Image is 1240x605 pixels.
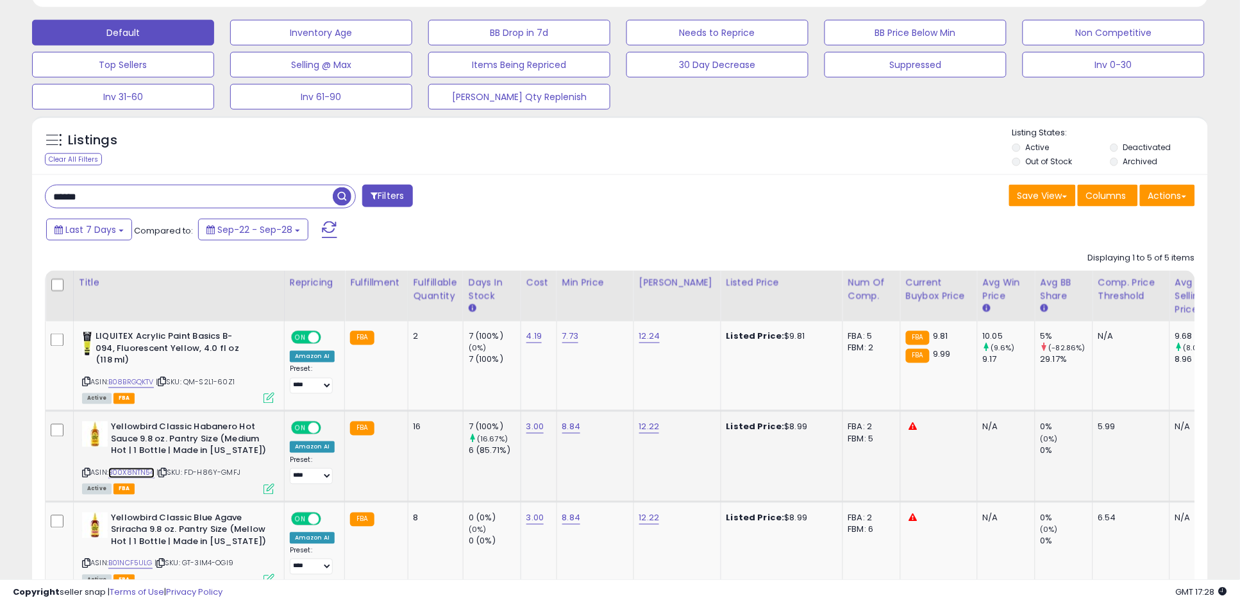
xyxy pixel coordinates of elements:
span: OFF [319,513,340,524]
div: 8.96 [1175,354,1227,366]
b: Yellowbird Classic Habanero Hot Sauce 9.8 oz. Pantry Size (Medium Hot | 1 Bottle | Made in [US_ST... [111,422,267,461]
label: Out of Stock [1026,156,1073,167]
div: FBA: 2 [848,422,891,433]
div: 9.17 [983,354,1035,366]
div: 8 [414,513,453,524]
small: Avg Win Price. [983,303,991,314]
span: | SKU: QM-S2L1-60Z1 [156,377,235,388]
a: Privacy Policy [166,586,222,598]
span: All listings currently available for purchase on Amazon [82,484,112,495]
div: 7 (100%) [469,422,521,433]
a: 7.73 [562,330,579,343]
a: 12.22 [639,512,660,525]
b: Listed Price: [726,421,785,433]
small: (16.67%) [477,434,508,445]
div: $8.99 [726,513,833,524]
button: Inv 0-30 [1023,52,1205,78]
button: Needs to Reprice [626,20,809,46]
div: FBA: 5 [848,331,891,343]
div: FBM: 2 [848,343,891,354]
div: Avg BB Share [1041,276,1087,303]
img: 31p2hKz48rL._SL40_.jpg [82,422,108,447]
div: 10.05 [983,331,1035,343]
button: Non Competitive [1023,20,1205,46]
a: Terms of Use [110,586,164,598]
div: Avg Selling Price [1175,276,1222,316]
a: B01NCF5ULG [108,558,153,569]
a: 4.19 [526,330,542,343]
small: FBA [350,331,374,345]
small: Days In Stock. [469,303,476,314]
div: 6.54 [1098,513,1160,524]
button: Filters [362,185,412,207]
small: (8.04%) [1184,343,1212,354]
button: Save View [1009,185,1076,207]
div: 29.17% [1041,354,1093,366]
span: ON [292,513,308,524]
small: FBA [906,349,930,363]
div: FBA: 2 [848,513,891,524]
label: Active [1026,142,1050,153]
div: 6 (85.71%) [469,445,521,457]
small: FBA [350,422,374,436]
div: Clear All Filters [45,153,102,166]
span: | SKU: FD-H86Y-GMFJ [156,468,240,478]
small: (-82.86%) [1049,343,1085,354]
div: 16 [414,422,453,433]
button: Suppressed [825,52,1007,78]
button: Selling @ Max [230,52,412,78]
button: Last 7 Days [46,219,132,241]
strong: Copyright [13,586,60,598]
span: Sep-22 - Sep-28 [217,223,292,236]
a: 3.00 [526,421,544,434]
div: $8.99 [726,422,833,433]
div: Num of Comp. [848,276,895,303]
div: 0 (0%) [469,513,521,524]
p: Listing States: [1012,127,1208,139]
span: Last 7 Days [65,223,116,236]
b: LIQUITEX Acrylic Paint Basics B-094, Fluorescent Yellow, 4.0 fl oz (118 ml) [96,331,251,370]
div: seller snap | | [13,586,222,599]
span: 9.99 [933,348,951,361]
div: Fulfillable Quantity [414,276,458,303]
div: Days In Stock [469,276,515,303]
span: OFF [319,332,340,343]
div: Current Buybox Price [906,276,972,303]
b: Listed Price: [726,512,785,524]
button: Actions [1140,185,1195,207]
div: 7 (100%) [469,354,521,366]
a: 3.00 [526,512,544,525]
div: Title [79,276,279,289]
div: Amazon AI [290,533,335,544]
div: $9.81 [726,331,833,343]
span: Columns [1086,189,1127,202]
button: Sep-22 - Sep-28 [198,219,308,241]
div: FBM: 5 [848,434,891,445]
div: 5.99 [1098,422,1160,433]
span: 9.81 [933,330,948,343]
button: Default [32,20,214,46]
div: Comp. Price Threshold [1098,276,1164,303]
div: Listed Price [726,276,837,289]
div: Amazon AI [290,351,335,362]
button: BB Price Below Min [825,20,1007,46]
div: Cost [526,276,551,289]
div: [PERSON_NAME] [639,276,716,289]
div: FBM: 6 [848,524,891,536]
span: 2025-10-6 17:28 GMT [1176,586,1227,598]
button: Columns [1078,185,1138,207]
small: (0%) [1041,525,1059,535]
a: 8.84 [562,421,581,434]
div: 0% [1041,513,1093,524]
div: 7 (100%) [469,331,521,343]
h5: Listings [68,132,117,149]
button: Top Sellers [32,52,214,78]
div: Displaying 1 to 5 of 5 items [1088,252,1195,264]
span: ON [292,332,308,343]
b: Yellowbird Classic Blue Agave Sriracha 9.8 oz. Pantry Size (Mellow Hot | 1 Bottle | Made in [US_S... [111,513,267,552]
label: Archived [1123,156,1158,167]
span: FBA [113,484,135,495]
a: B08BRGQKTV [108,377,154,388]
div: 2 [414,331,453,343]
small: FBA [906,331,930,345]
